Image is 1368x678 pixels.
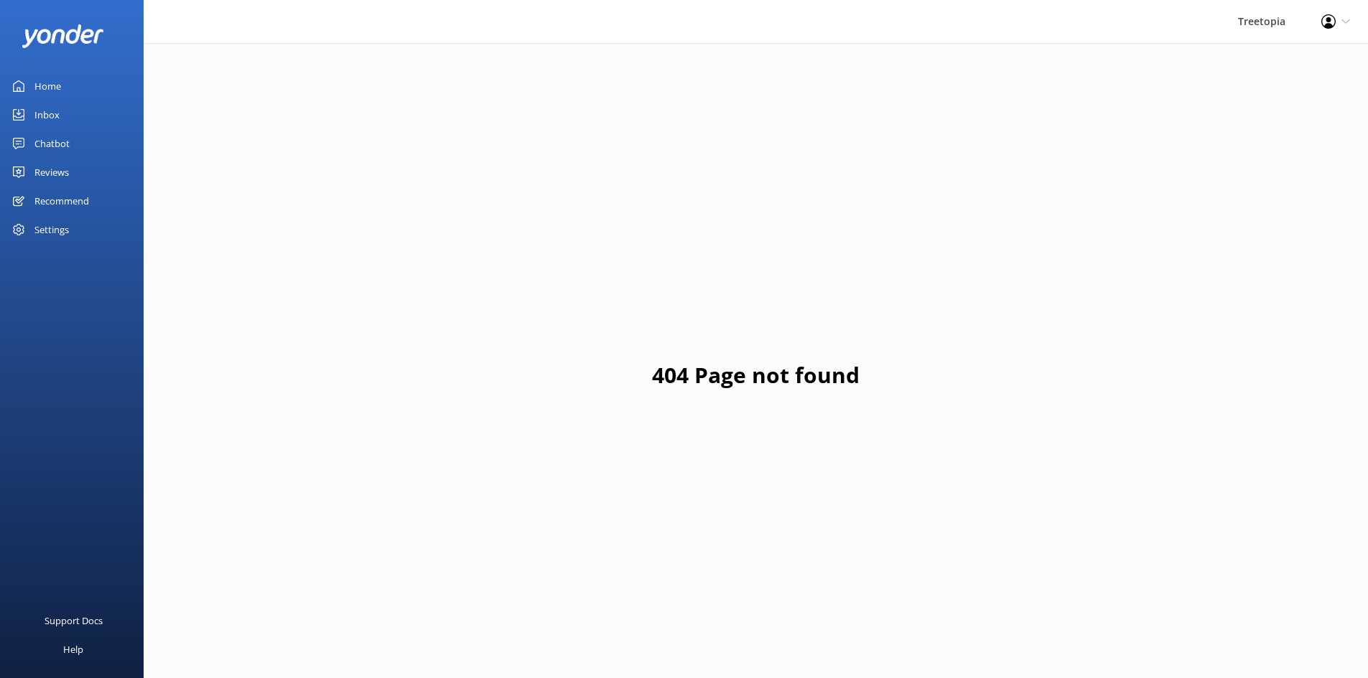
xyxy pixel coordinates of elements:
div: Settings [34,215,69,244]
img: yonder-white-logo.png [22,24,104,48]
div: Recommend [34,187,89,215]
div: Home [34,72,61,100]
h1: 404 Page not found [652,358,860,392]
div: Inbox [34,100,60,129]
div: Support Docs [45,606,103,635]
div: Help [63,635,83,664]
div: Reviews [34,158,69,187]
div: Chatbot [34,129,70,158]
